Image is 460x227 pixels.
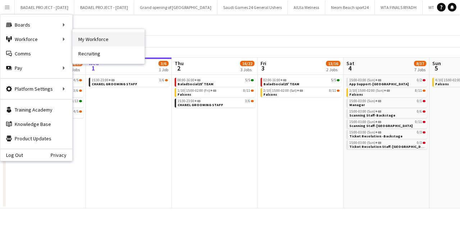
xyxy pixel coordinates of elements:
[417,141,422,145] span: 0/3
[263,78,286,82] span: 02:00-16:00
[423,79,425,81] span: 0/2
[51,152,72,158] a: Privacy
[417,78,422,82] span: 0/2
[89,78,169,88] div: 15:30-23:00+033/6CHANEL GROOMING STAFF
[73,32,144,46] a: My Workforce
[349,78,425,86] a: 15:00-03:00 (Sun)+030/2App Support-[GEOGRAPHIC_DATA]
[186,89,216,92] span: 15:00-02:00 (Fri)
[431,64,441,72] span: 5
[349,120,381,124] span: 15:00-03:00 (Sun)
[349,131,381,134] span: 15:00-03:00 (Sun)
[261,88,341,99] div: 2/10|15:00-02:00 (Sat)+038/11Falcons
[243,89,250,92] span: 8/11
[175,99,255,109] div: 15:30-23:00+033/6CHANEL GROOMING STAFF
[423,110,425,113] span: 0/6
[288,0,325,14] button: AlUla Welness
[109,78,115,82] span: +03
[326,67,340,72] div: 2 Jobs
[194,78,201,82] span: +03
[415,89,422,92] span: 8/11
[349,141,381,145] span: 15:00-03:00 (Sun)
[263,82,299,86] span: BaladSocial25' TEAM
[270,88,271,93] span: |
[349,110,381,113] span: 15:00-03:00 (Sun)
[134,0,217,14] button: Grand opening of [GEOGRAPHIC_DATA]
[375,130,381,135] span: +03
[175,88,255,99] div: 1/10|15:00-02:00 (Fri)+038/11Falcons
[178,103,223,107] span: CHANEL GROOMING STAFF
[92,82,137,86] span: CHANEL GROOMING STAFF
[329,89,336,92] span: 8/11
[178,78,201,82] span: 08:00-16:00
[263,92,277,97] span: Falcons
[178,88,254,96] a: 1/10|15:00-02:00 (Fri)+038/11Falcons
[0,131,72,146] a: Product Updates
[423,90,425,92] span: 8/11
[0,18,72,32] div: Boards
[184,88,185,93] span: |
[240,61,254,66] span: 16/22
[194,99,201,103] span: +03
[88,64,99,72] span: 1
[158,61,169,66] span: 3/6
[92,78,168,86] a: 15:30-23:00+033/6CHANEL GROOMING STAFF
[346,99,427,109] div: 15:00-03:00 (Sun)+030/1Manager
[245,99,250,103] span: 3/6
[349,99,425,107] a: 15:00-03:00 (Sun)+030/1Manager
[0,61,72,75] div: Pay
[346,140,427,151] div: 15:00-03:00 (Sun)+030/3Ticket Resolution Staff-[GEOGRAPHIC_DATA]
[0,152,23,158] a: Log Out
[326,61,340,66] span: 13/16
[346,109,427,119] div: 15:00-03:00 (Sun)+030/6Scanning Staff-Backstage
[178,99,201,103] span: 15:30-23:00
[263,88,340,96] a: 2/10|15:00-02:00 (Sat)+038/11Falcons
[73,89,78,92] span: 3/6
[435,78,443,82] span: 4/10
[251,79,254,81] span: 5/5
[261,60,266,67] span: Fri
[210,88,216,93] span: +03
[263,78,340,86] a: 02:00-16:00+035/5BaladSocial25' TEAM
[384,88,390,93] span: +03
[79,90,82,92] span: 3/6
[74,0,134,14] button: BADAEL PROJECT - [DATE]
[178,89,185,92] span: 1/10
[349,130,425,138] a: 15:00-03:00 (Sun)+030/3Ticket Resolution -Backstage
[175,60,184,67] span: Thu
[349,123,413,128] span: Scanning Staff-GA
[0,82,72,96] div: Platform Settings
[349,99,381,103] span: 15:00-03:00 (Sun)
[423,121,425,123] span: 0/11
[375,78,381,82] span: +03
[159,78,164,82] span: 3/6
[375,140,381,145] span: +03
[178,78,254,86] a: 08:00-16:00+035/5BaladSocial25' TEAM
[73,110,78,113] span: 4/5
[0,32,72,46] div: Workforce
[174,64,184,72] span: 2
[417,110,422,113] span: 0/6
[442,78,443,82] span: |
[346,130,427,140] div: 15:00-03:00 (Sun)+030/3Ticket Resolution -Backstage
[73,46,144,61] a: Recruiting
[178,99,254,107] a: 15:30-23:00+033/6CHANEL GROOMING STAFF
[15,0,74,14] button: BADAEL PROJECT - [DATE]
[251,90,254,92] span: 8/11
[349,144,428,149] span: Ticket Resolution Staff-GA
[79,79,82,81] span: 4/5
[423,100,425,102] span: 0/1
[346,88,427,99] div: 3/10|15:00-02:00 (Sun)+038/11Falcons
[423,131,425,133] span: 0/3
[178,82,213,86] span: BaladSocial25' TEAM
[349,119,425,128] a: 15:00-03:00 (Sun)+030/11Scanning Staff-[GEOGRAPHIC_DATA]
[297,88,303,93] span: +03
[375,119,381,124] span: +03
[349,88,425,96] a: 3/10|15:00-02:00 (Sun)+038/11Falcons
[345,64,354,72] span: 4
[240,67,254,72] div: 3 Jobs
[159,67,168,72] div: 1 Job
[79,100,82,102] span: 13/13
[356,88,357,93] span: |
[73,78,78,82] span: 4/5
[423,142,425,144] span: 0/3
